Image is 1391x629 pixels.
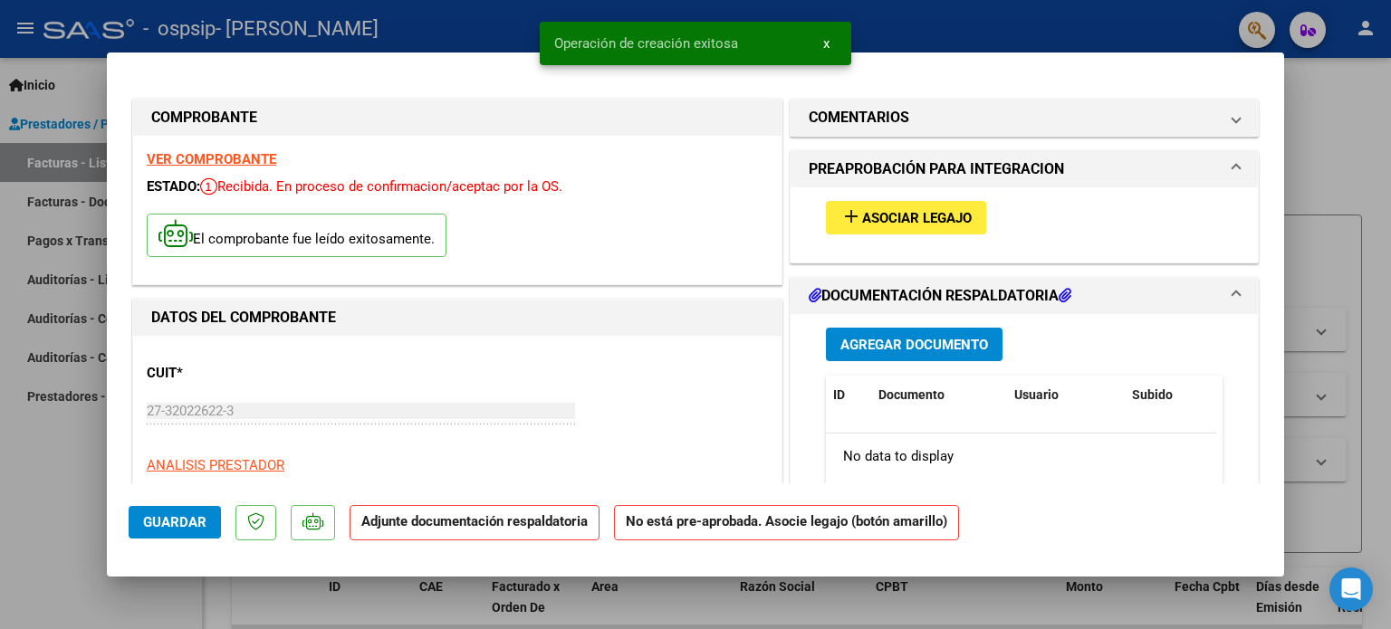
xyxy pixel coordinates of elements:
p: CUIT [147,363,333,384]
span: Documento [878,387,945,402]
button: Agregar Documento [826,328,1002,361]
span: x [823,35,830,52]
span: Recibida. En proceso de confirmacion/aceptac por la OS. [200,178,562,195]
strong: Adjunte documentación respaldatoria [361,513,588,529]
span: Operación de creación exitosa [554,34,738,52]
mat-expansion-panel-header: DOCUMENTACIÓN RESPALDATORIA [791,278,1258,314]
datatable-header-cell: Documento [871,376,1007,415]
div: Open Intercom Messenger [1329,567,1373,611]
h1: COMENTARIOS [809,107,909,129]
button: x [809,27,844,60]
datatable-header-cell: ID [826,376,871,415]
datatable-header-cell: Usuario [1007,376,1125,415]
strong: DATOS DEL COMPROBANTE [151,309,336,326]
datatable-header-cell: Subido [1125,376,1215,415]
span: Asociar Legajo [862,210,972,226]
a: VER COMPROBANTE [147,151,276,167]
span: Subido [1132,387,1173,402]
span: Usuario [1014,387,1059,402]
button: Asociar Legajo [826,201,986,234]
h1: PREAPROBACIÓN PARA INTEGRACION [809,158,1064,180]
div: PREAPROBACIÓN PARA INTEGRACION [791,187,1258,262]
h1: DOCUMENTACIÓN RESPALDATORIA [809,285,1071,307]
span: ANALISIS PRESTADOR [147,457,284,473]
mat-expansion-panel-header: COMENTARIOS [791,100,1258,136]
strong: COMPROBANTE [151,109,257,126]
datatable-header-cell: Acción [1215,376,1306,415]
span: ID [833,387,845,402]
mat-expansion-panel-header: PREAPROBACIÓN PARA INTEGRACION [791,151,1258,187]
div: No data to display [826,434,1216,479]
span: Guardar [143,514,206,530]
span: ESTADO: [147,178,200,195]
strong: No está pre-aprobada. Asocie legajo (botón amarillo) [614,505,959,540]
button: Guardar [129,506,221,538]
p: El comprobante fue leído exitosamente. [147,214,446,258]
span: Agregar Documento [840,337,988,353]
mat-icon: add [840,205,862,227]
